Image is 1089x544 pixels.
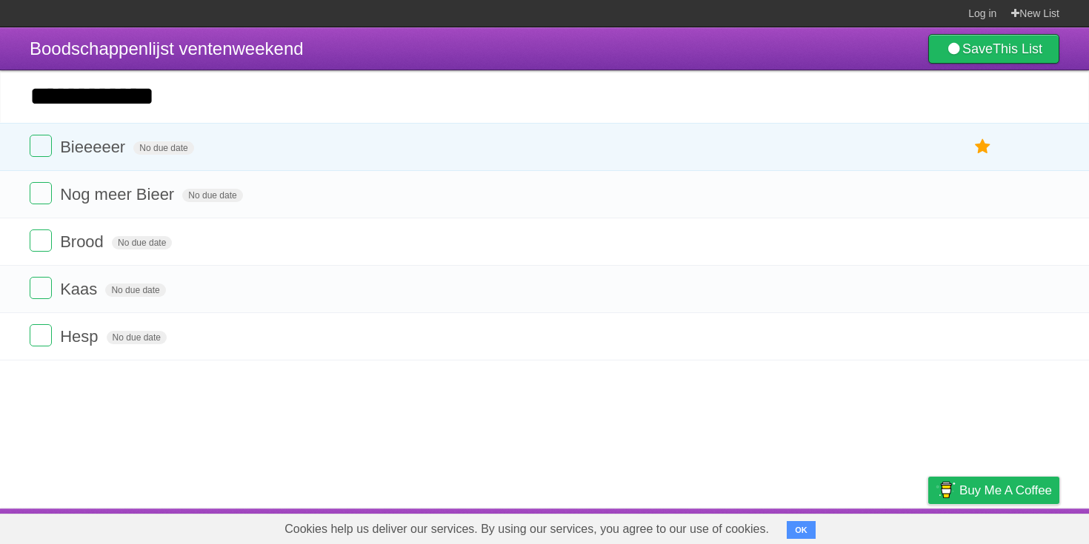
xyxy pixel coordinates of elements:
[936,477,956,503] img: Buy me a coffee
[731,512,762,540] a: About
[30,229,52,252] label: Done
[969,135,997,159] label: Star task
[60,185,178,204] span: Nog meer Bieer
[60,232,107,251] span: Brood
[133,141,193,155] span: No due date
[30,38,304,58] span: Boodschappenlijst ventenweekend
[780,512,840,540] a: Developers
[993,41,1042,56] b: This List
[928,477,1059,504] a: Buy me a coffee
[60,138,129,156] span: Bieeeeer
[30,182,52,204] label: Done
[30,135,52,157] label: Done
[859,512,891,540] a: Terms
[959,477,1052,503] span: Buy me a coffee
[30,277,52,299] label: Done
[112,236,172,249] span: No due date
[909,512,948,540] a: Privacy
[60,327,101,346] span: Hesp
[107,331,167,344] span: No due date
[966,512,1059,540] a: Suggest a feature
[182,189,242,202] span: No due date
[270,514,784,544] span: Cookies help us deliver our services. By using our services, you agree to our use of cookies.
[60,280,101,298] span: Kaas
[30,324,52,346] label: Done
[787,521,816,539] button: OK
[105,283,165,297] span: No due date
[928,34,1059,64] a: SaveThis List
